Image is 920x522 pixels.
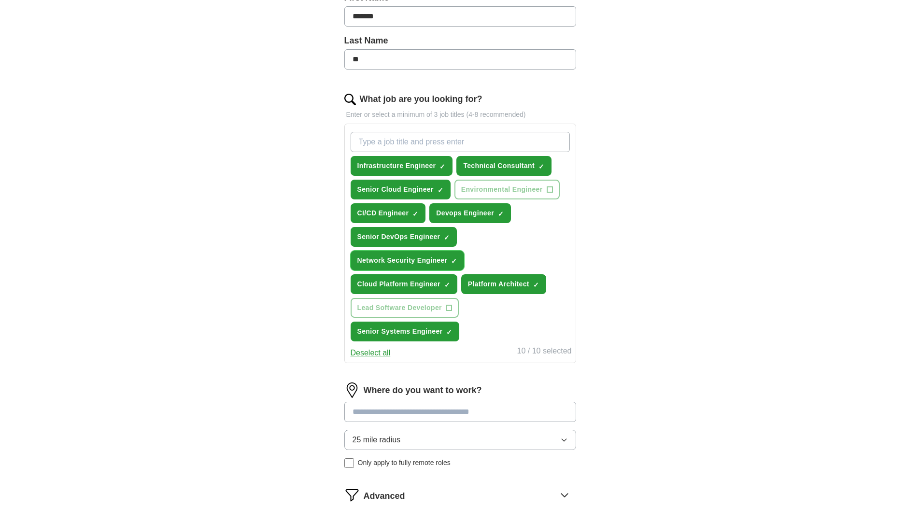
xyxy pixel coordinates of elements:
[351,347,391,359] button: Deselect all
[451,257,457,265] span: ✓
[353,434,401,446] span: 25 mile radius
[454,180,560,199] button: Environmental Engineer
[344,430,576,450] button: 25 mile radius
[344,458,354,468] input: Only apply to fully remote roles
[444,234,450,241] span: ✓
[456,156,552,176] button: Technical Consultant✓
[438,186,443,194] span: ✓
[436,208,494,218] span: Devops Engineer
[357,279,440,289] span: Cloud Platform Engineer
[351,132,570,152] input: Type a job title and press enter
[429,203,511,223] button: Devops Engineer✓
[364,384,482,397] label: Where do you want to work?
[461,274,546,294] button: Platform Architect✓
[357,184,434,195] span: Senior Cloud Engineer
[351,180,451,199] button: Senior Cloud Engineer✓
[351,298,459,318] button: Lead Software Developer
[533,281,539,289] span: ✓
[468,279,529,289] span: Platform Architect
[517,345,572,359] div: 10 / 10 selected
[444,281,450,289] span: ✓
[351,156,453,176] button: Infrastructure Engineer✓
[357,161,436,171] span: Infrastructure Engineer
[351,203,426,223] button: CI/CD Engineer✓
[357,303,442,313] span: Lead Software Developer
[412,210,418,218] span: ✓
[357,208,409,218] span: CI/CD Engineer
[498,210,504,218] span: ✓
[357,232,440,242] span: Senior DevOps Engineer
[358,458,451,468] span: Only apply to fully remote roles
[364,490,405,503] span: Advanced
[360,93,482,106] label: What job are you looking for?
[446,328,452,336] span: ✓
[351,227,457,247] button: Senior DevOps Engineer✓
[463,161,535,171] span: Technical Consultant
[344,34,576,47] label: Last Name
[351,251,465,270] button: Network Security Engineer✓
[538,163,544,170] span: ✓
[351,274,457,294] button: Cloud Platform Engineer✓
[344,94,356,105] img: search.png
[351,322,460,341] button: Senior Systems Engineer✓
[344,382,360,398] img: location.png
[461,184,543,195] span: Environmental Engineer
[357,255,448,266] span: Network Security Engineer
[344,110,576,120] p: Enter or select a minimum of 3 job titles (4-8 recommended)
[357,326,443,337] span: Senior Systems Engineer
[439,163,445,170] span: ✓
[344,487,360,503] img: filter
